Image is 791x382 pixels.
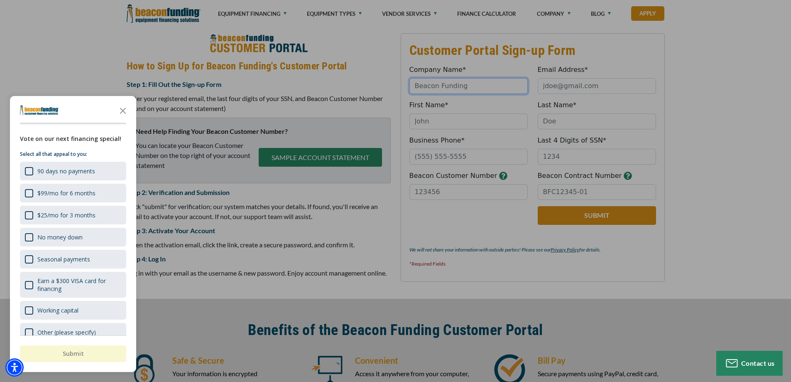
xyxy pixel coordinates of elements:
[20,228,126,246] div: No money down
[20,206,126,224] div: $25/mo for 3 months
[741,359,775,367] span: Contact us
[10,96,136,372] div: Survey
[20,323,126,342] div: Other (please specify)
[37,189,96,197] div: $99/mo for 6 months
[115,102,131,118] button: Close the survey
[37,277,121,293] div: Earn a $300 VISA card for financing
[20,162,126,180] div: 90 days no payments
[37,306,78,314] div: Working capital
[37,233,83,241] div: No money down
[37,255,90,263] div: Seasonal payments
[20,301,126,320] div: Working capital
[716,351,783,376] button: Contact us
[20,250,126,269] div: Seasonal payments
[37,211,96,219] div: $25/mo for 3 months
[20,150,126,158] p: Select all that appeal to you:
[20,345,126,362] button: Submit
[20,184,126,202] div: $99/mo for 6 months
[5,358,24,377] div: Accessibility Menu
[20,105,59,115] img: Company logo
[37,328,96,336] div: Other (please specify)
[20,134,126,143] div: Vote on our next financing special!
[37,167,95,175] div: 90 days no payments
[20,272,126,298] div: Earn a $300 VISA card for financing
